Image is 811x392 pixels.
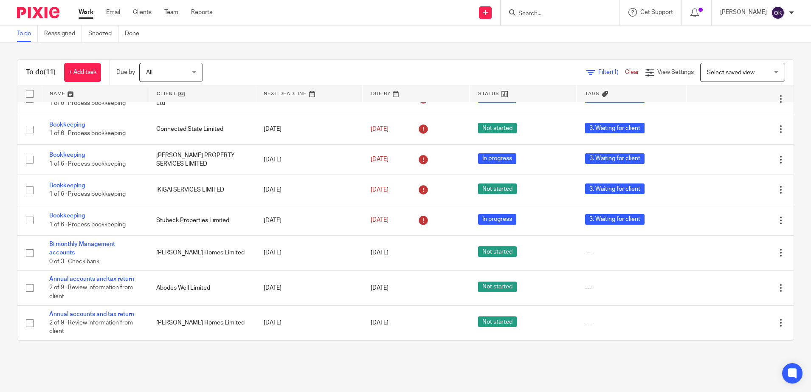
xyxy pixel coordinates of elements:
[371,250,389,256] span: [DATE]
[478,183,517,194] span: Not started
[478,246,517,257] span: Not started
[148,114,255,144] td: Connected State Limited
[116,68,135,76] p: Due by
[478,153,516,164] span: In progress
[44,69,56,76] span: (11)
[49,213,85,219] a: Bookkeeping
[17,7,59,18] img: Pixie
[79,8,93,17] a: Work
[148,271,255,305] td: Abodes Well Limited
[133,8,152,17] a: Clients
[26,68,56,77] h1: To do
[585,248,678,257] div: ---
[255,271,362,305] td: [DATE]
[612,69,619,75] span: (1)
[44,25,82,42] a: Reassigned
[148,175,255,205] td: IKIGAI SERVICES LIMITED
[625,69,639,75] a: Clear
[148,144,255,175] td: [PERSON_NAME] PROPERTY SERVICES LIMITED
[371,285,389,291] span: [DATE]
[49,122,85,128] a: Bookkeeping
[585,284,678,292] div: ---
[518,10,594,18] input: Search
[585,123,645,133] span: 3. Waiting for client
[707,70,755,76] span: Select saved view
[125,25,146,42] a: Done
[49,311,134,317] a: Annual accounts and tax return
[585,183,645,194] span: 3. Waiting for client
[49,152,85,158] a: Bookkeeping
[17,25,38,42] a: To do
[371,217,389,223] span: [DATE]
[478,123,517,133] span: Not started
[585,214,645,225] span: 3. Waiting for client
[148,205,255,235] td: Stubeck Properties Limited
[478,316,517,327] span: Not started
[49,100,126,106] span: 1 of 6 · Process bookkeeping
[191,8,212,17] a: Reports
[255,175,362,205] td: [DATE]
[585,91,600,96] span: Tags
[49,183,85,189] a: Bookkeeping
[771,6,785,20] img: svg%3E
[371,157,389,163] span: [DATE]
[49,161,126,167] span: 1 of 6 · Process bookkeeping
[106,8,120,17] a: Email
[255,305,362,340] td: [DATE]
[720,8,767,17] p: [PERSON_NAME]
[64,63,101,82] a: + Add task
[164,8,178,17] a: Team
[657,69,694,75] span: View Settings
[478,282,517,292] span: Not started
[371,187,389,193] span: [DATE]
[49,131,126,137] span: 1 of 6 · Process bookkeeping
[585,153,645,164] span: 3. Waiting for client
[585,319,678,327] div: ---
[49,320,133,335] span: 2 of 9 · Review information from client
[255,235,362,270] td: [DATE]
[371,126,389,132] span: [DATE]
[255,205,362,235] td: [DATE]
[49,285,133,300] span: 2 of 9 · Review information from client
[88,25,118,42] a: Snoozed
[49,276,134,282] a: Annual accounts and tax return
[598,69,625,75] span: Filter
[148,305,255,340] td: [PERSON_NAME] Homes Limited
[640,9,673,15] span: Get Support
[49,241,115,256] a: Bi monthly Management accounts
[148,235,255,270] td: [PERSON_NAME] Homes Limited
[371,320,389,326] span: [DATE]
[49,191,126,197] span: 1 of 6 · Process bookkeeping
[49,259,99,265] span: 0 of 3 · Check bank
[146,70,152,76] span: All
[49,222,126,228] span: 1 of 6 · Process bookkeeping
[255,144,362,175] td: [DATE]
[255,114,362,144] td: [DATE]
[478,214,516,225] span: In progress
